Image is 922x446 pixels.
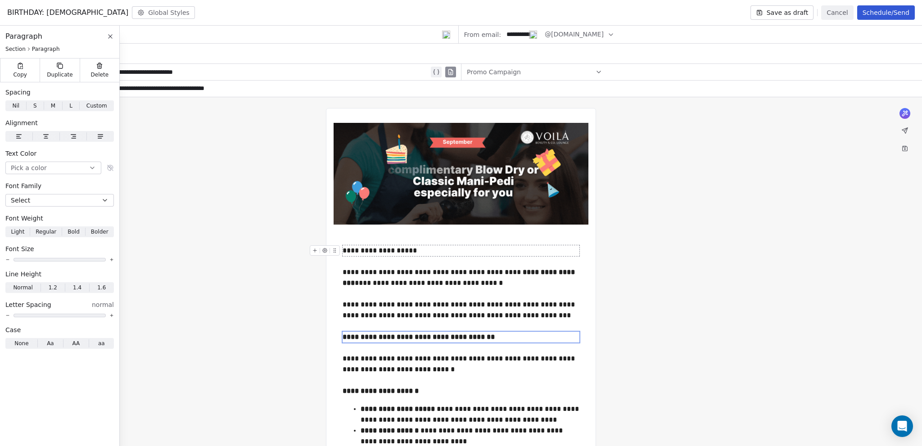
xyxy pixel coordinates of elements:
span: Text Color [5,149,36,158]
span: Promo Campaign [467,68,521,77]
span: Section [5,45,26,53]
span: Font Family [5,181,41,190]
span: Nil [12,102,19,110]
span: M [51,102,55,110]
span: Alignment [5,118,38,127]
img: 19.png [442,31,450,39]
span: Bolder [91,228,108,236]
span: Select [11,196,30,205]
span: Custom [86,102,107,110]
span: normal [92,300,114,309]
span: Case [5,325,21,334]
span: 1.6 [97,284,106,292]
span: From email: [464,30,501,39]
button: Schedule/Send [857,5,915,20]
span: Spacing [5,88,31,97]
span: Bold [68,228,80,236]
span: Copy [13,71,27,78]
span: 1.2 [49,284,57,292]
span: Normal [13,284,32,292]
span: Paragraph [32,45,60,53]
button: Save as draft [750,5,814,20]
span: @[DOMAIN_NAME] [545,30,604,39]
span: None [14,339,28,347]
span: AA [72,339,80,347]
button: Pick a color [5,162,101,174]
span: Line Height [5,270,41,279]
span: S [33,102,37,110]
span: L [69,102,72,110]
span: Aa [47,339,54,347]
span: Duplicate [47,71,72,78]
span: Font Weight [5,214,43,223]
img: 19.png [529,31,537,39]
span: Letter Spacing [5,300,51,309]
button: Global Styles [132,6,195,19]
span: Paragraph [5,31,42,42]
span: Font Size [5,244,34,253]
span: 1.4 [73,284,81,292]
span: Delete [91,71,109,78]
div: Open Intercom Messenger [891,415,913,437]
button: Cancel [821,5,853,20]
span: Light [11,228,24,236]
span: aa [98,339,105,347]
span: Regular [36,228,56,236]
span: BIRTHDAY: [DEMOGRAPHIC_DATA] [7,7,128,18]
